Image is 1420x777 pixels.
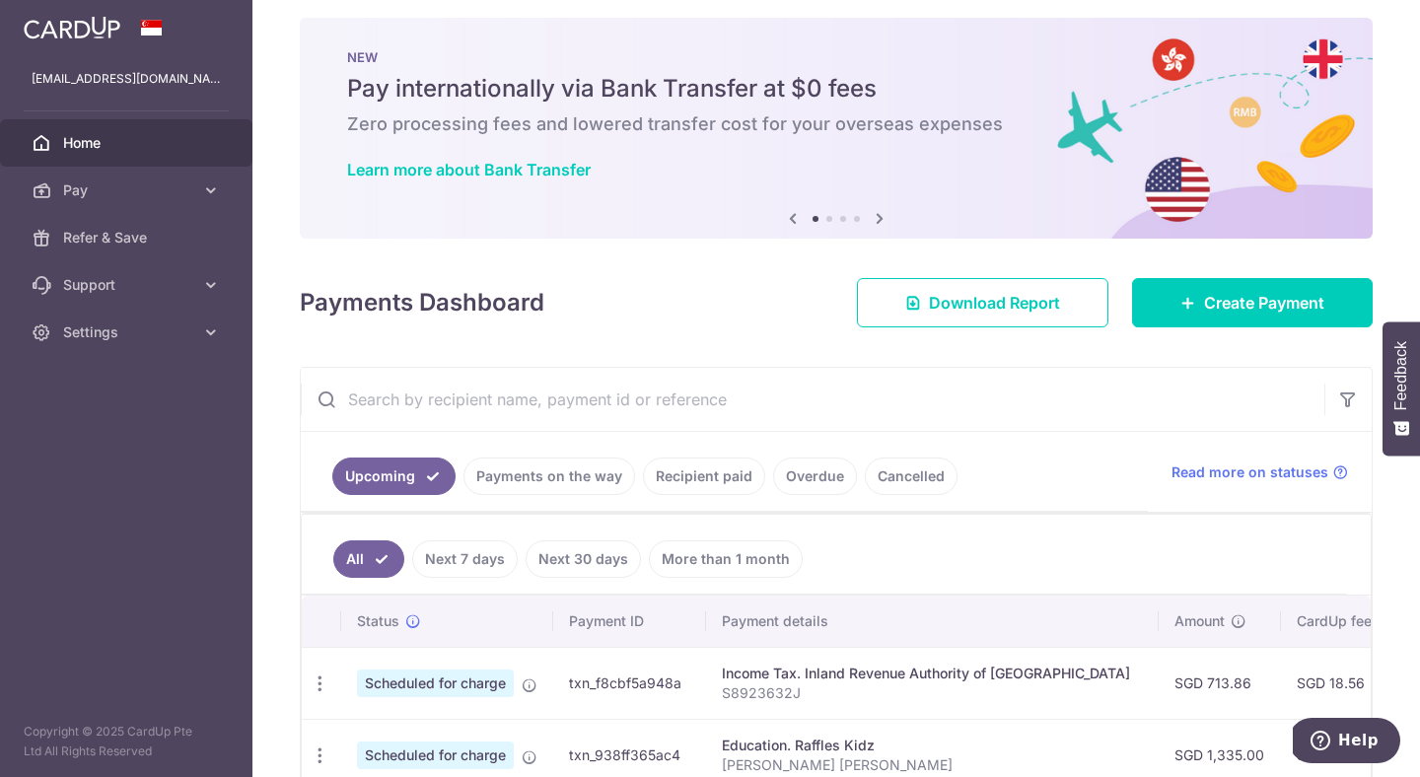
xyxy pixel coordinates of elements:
span: Amount [1174,611,1225,631]
th: Payment details [706,596,1159,647]
span: Read more on statuses [1171,462,1328,482]
input: Search by recipient name, payment id or reference [301,368,1324,431]
span: CardUp fee [1297,611,1372,631]
a: Create Payment [1132,278,1373,327]
iframe: Opens a widget where you can find more information [1293,718,1400,767]
h5: Pay internationally via Bank Transfer at $0 fees [347,73,1325,105]
a: Learn more about Bank Transfer [347,160,591,179]
p: [PERSON_NAME] [PERSON_NAME] [722,755,1143,775]
div: Income Tax. Inland Revenue Authority of [GEOGRAPHIC_DATA] [722,664,1143,683]
a: More than 1 month [649,540,803,578]
a: Overdue [773,458,857,495]
a: All [333,540,404,578]
p: [EMAIL_ADDRESS][DOMAIN_NAME] [32,69,221,89]
span: Refer & Save [63,228,193,247]
p: S8923632J [722,683,1143,703]
h4: Payments Dashboard [300,285,544,320]
span: Download Report [929,291,1060,315]
span: Feedback [1392,341,1410,410]
span: Create Payment [1204,291,1324,315]
span: Home [63,133,193,153]
img: Bank transfer banner [300,18,1373,239]
td: SGD 18.56 [1281,647,1409,719]
a: Read more on statuses [1171,462,1348,482]
a: Upcoming [332,458,456,495]
a: Recipient paid [643,458,765,495]
a: Next 30 days [526,540,641,578]
span: Scheduled for charge [357,670,514,697]
button: Feedback - Show survey [1383,321,1420,456]
span: Settings [63,322,193,342]
img: CardUp [24,16,120,39]
span: Scheduled for charge [357,742,514,769]
p: NEW [347,49,1325,65]
a: Cancelled [865,458,958,495]
td: SGD 713.86 [1159,647,1281,719]
span: Pay [63,180,193,200]
a: Download Report [857,278,1108,327]
span: Support [63,275,193,295]
th: Payment ID [553,596,706,647]
div: Education. Raffles Kidz [722,736,1143,755]
td: txn_f8cbf5a948a [553,647,706,719]
h6: Zero processing fees and lowered transfer cost for your overseas expenses [347,112,1325,136]
span: Status [357,611,399,631]
a: Next 7 days [412,540,518,578]
a: Payments on the way [463,458,635,495]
